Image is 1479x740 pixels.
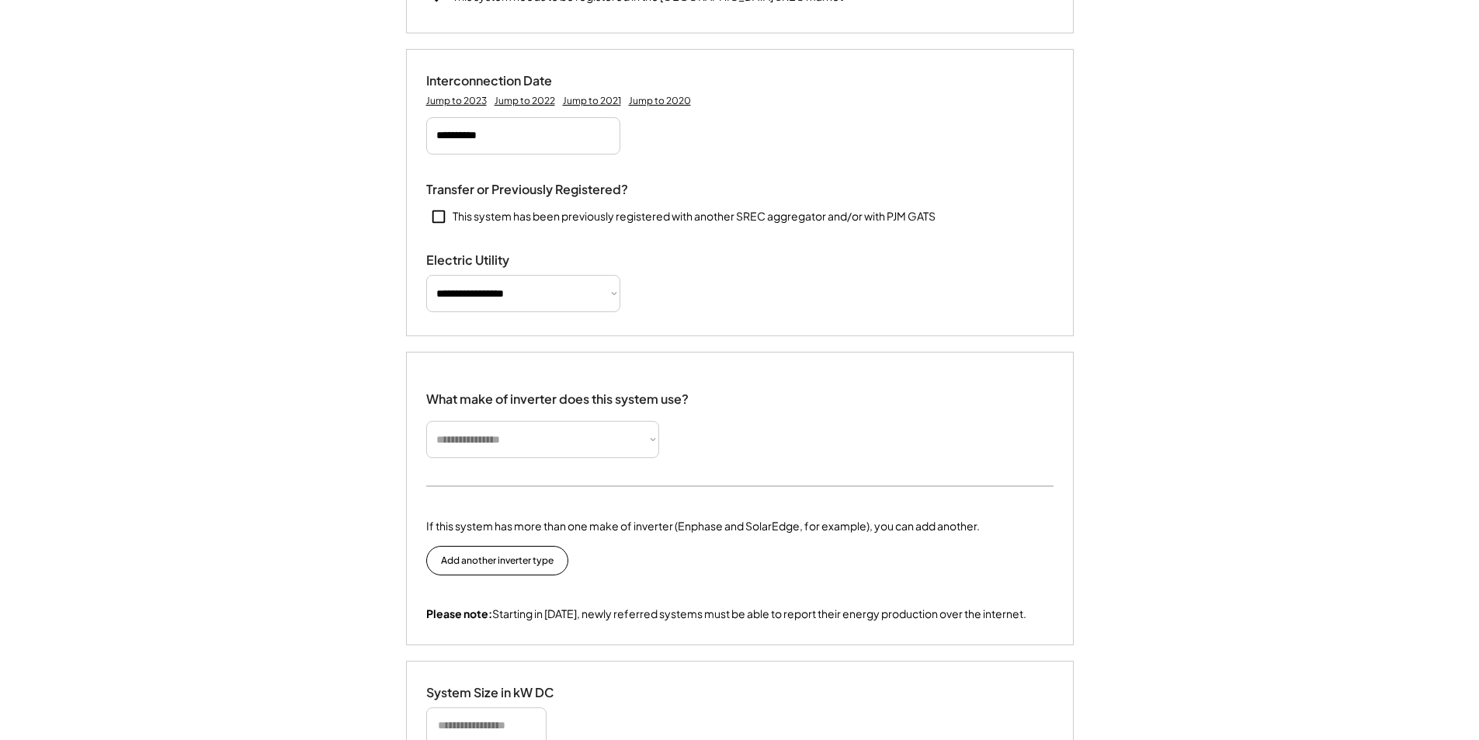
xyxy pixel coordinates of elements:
div: Jump to 2020 [629,95,691,107]
div: What make of inverter does this system use? [426,376,689,411]
strong: Please note: [426,606,492,620]
div: Electric Utility [426,252,582,269]
div: If this system has more than one make of inverter (Enphase and SolarEdge, for example), you can a... [426,518,980,534]
div: Jump to 2022 [495,95,555,107]
div: Transfer or Previously Registered? [426,182,628,198]
div: System Size in kW DC [426,685,582,701]
div: Jump to 2021 [563,95,621,107]
div: Starting in [DATE], newly referred systems must be able to report their energy production over th... [426,606,1026,622]
div: This system has been previously registered with another SREC aggregator and/or with PJM GATS [453,209,936,224]
div: Jump to 2023 [426,95,487,107]
div: Interconnection Date [426,73,582,89]
button: Add another inverter type [426,546,568,575]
